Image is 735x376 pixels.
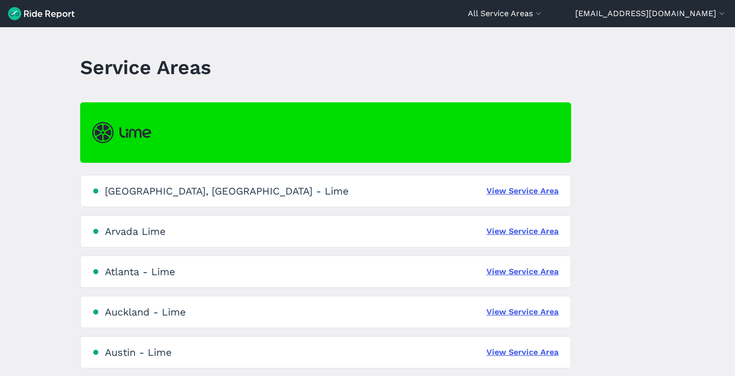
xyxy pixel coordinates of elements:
[105,266,175,278] div: Atlanta - Lime
[486,266,559,278] a: View Service Area
[486,346,559,358] a: View Service Area
[105,225,166,237] div: Arvada Lime
[486,185,559,197] a: View Service Area
[468,8,543,20] button: All Service Areas
[92,122,151,143] img: Lime
[105,185,349,197] div: [GEOGRAPHIC_DATA], [GEOGRAPHIC_DATA] - Lime
[105,346,172,358] div: Austin - Lime
[105,306,186,318] div: Auckland - Lime
[80,53,211,81] h1: Service Areas
[486,225,559,237] a: View Service Area
[8,7,75,20] img: Ride Report
[486,306,559,318] a: View Service Area
[575,8,727,20] button: [EMAIL_ADDRESS][DOMAIN_NAME]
